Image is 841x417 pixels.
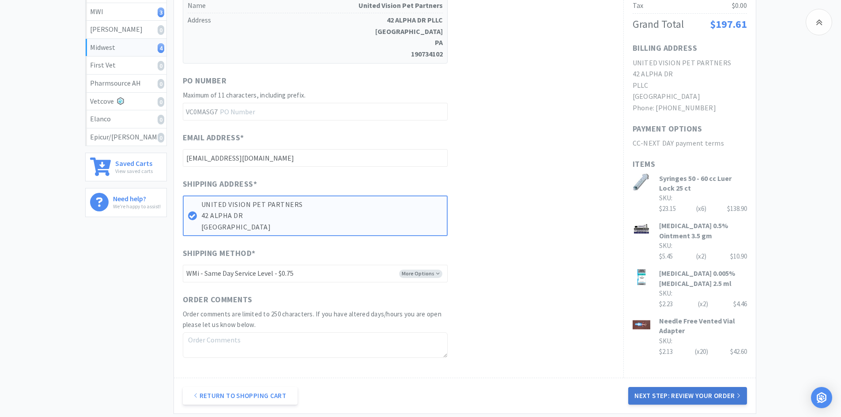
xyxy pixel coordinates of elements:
[158,133,164,143] i: 0
[90,24,162,35] div: [PERSON_NAME]
[183,149,448,167] input: Email Address
[201,210,442,222] p: 42 ALPHA DR
[86,93,166,111] a: Vetcove0
[183,75,227,87] span: PO Number
[86,110,166,128] a: Elanco0
[201,222,442,233] p: [GEOGRAPHIC_DATA]
[659,289,672,297] span: SKU:
[659,316,747,336] h3: Needle Free Vented Vial Adapter
[659,337,672,345] span: SKU:
[158,25,164,35] i: 0
[710,17,747,31] span: $197.61
[158,61,164,71] i: 0
[86,21,166,39] a: [PERSON_NAME]0
[183,310,441,329] span: Order comments are limited to 250 characters. If you have altered days/hours you are open please ...
[732,1,747,10] span: $0.00
[696,251,706,262] div: (x 2 )
[158,115,164,124] i: 0
[698,299,708,309] div: (x 2 )
[183,103,219,120] span: VC0MASG7
[633,16,684,33] div: Grand Total
[727,203,747,214] div: $138.90
[633,138,747,149] h2: CC-NEXT DAY payment terms
[158,97,164,107] i: 0
[633,42,698,55] h1: Billing Address
[633,221,650,238] img: ce60e4e269494d678384ac263d3d7815_125466.jpeg
[659,241,672,250] span: SKU:
[86,128,166,146] a: Epicur/[PERSON_NAME]0
[183,103,448,120] input: PO Number
[85,153,167,181] a: Saved CartsView saved carts
[201,199,442,210] p: UNITED VISION PET PARTNERS
[90,78,162,89] div: Pharmsource AH
[633,316,650,334] img: bebc45f867f84472b113c5542b5d9ba2_111596.jpeg
[696,203,706,214] div: (x 6 )
[183,178,257,191] span: Shipping Address *
[659,194,672,202] span: SKU:
[659,299,747,309] div: $2.23
[115,158,153,167] h6: Saved Carts
[90,42,162,53] div: Midwest
[633,123,702,135] h1: Payment Options
[158,43,164,53] i: 4
[183,387,298,405] a: Return to Shopping Cart
[730,251,747,262] div: $10.90
[633,158,747,171] h1: Items
[659,268,747,288] h3: [MEDICAL_DATA] 0.005% [MEDICAL_DATA] 2.5 ml
[633,102,747,114] h2: Phone: [PHONE_NUMBER]
[183,131,244,144] span: Email Address *
[183,293,253,306] span: Order Comments
[113,193,161,202] h6: Need help?
[183,247,256,260] span: Shipping Method *
[730,346,747,357] div: $42.60
[659,203,747,214] div: $23.15
[90,113,162,125] div: Elanco
[633,91,747,102] h2: [GEOGRAPHIC_DATA]
[633,268,650,286] img: 1d214fb0ac5e4625ae58953a50d26a97_125492.jpg
[695,346,708,357] div: (x 20 )
[659,251,747,262] div: $5.45
[633,57,747,69] h2: UNITED VISION PET PARTNERS
[659,346,747,357] div: $2.13
[90,131,162,143] div: Epicur/[PERSON_NAME]
[659,173,747,193] h3: Syringes 50 - 60 cc Luer Lock 25 ct
[86,39,166,57] a: Midwest4
[633,68,747,80] h2: 42 ALPHA DR
[733,299,747,309] div: $4.46
[115,167,153,175] p: View saved carts
[86,56,166,75] a: First Vet0
[90,60,162,71] div: First Vet
[659,221,747,240] h3: [MEDICAL_DATA] 0.5% Ointment 3.5 gm
[633,80,747,91] h2: PLLC
[811,387,832,408] div: Open Intercom Messenger
[188,13,443,61] h5: Address
[113,202,161,210] p: We're happy to assist!
[633,173,650,191] img: 0f57e7e0dc4a48d68bea82d1c91b8d3c_111628.jpeg
[90,6,162,18] div: MWI
[375,15,443,60] strong: 42 ALPHA DR PLLC [GEOGRAPHIC_DATA] PA 190734102
[158,8,164,17] i: 3
[183,91,306,99] span: Maximum of 11 characters, including prefix.
[86,75,166,93] a: Pharmsource AH0
[158,79,164,89] i: 0
[86,3,166,21] a: MWI3
[90,96,162,107] div: Vetcove
[628,387,747,405] button: Next Step: Review Your Order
